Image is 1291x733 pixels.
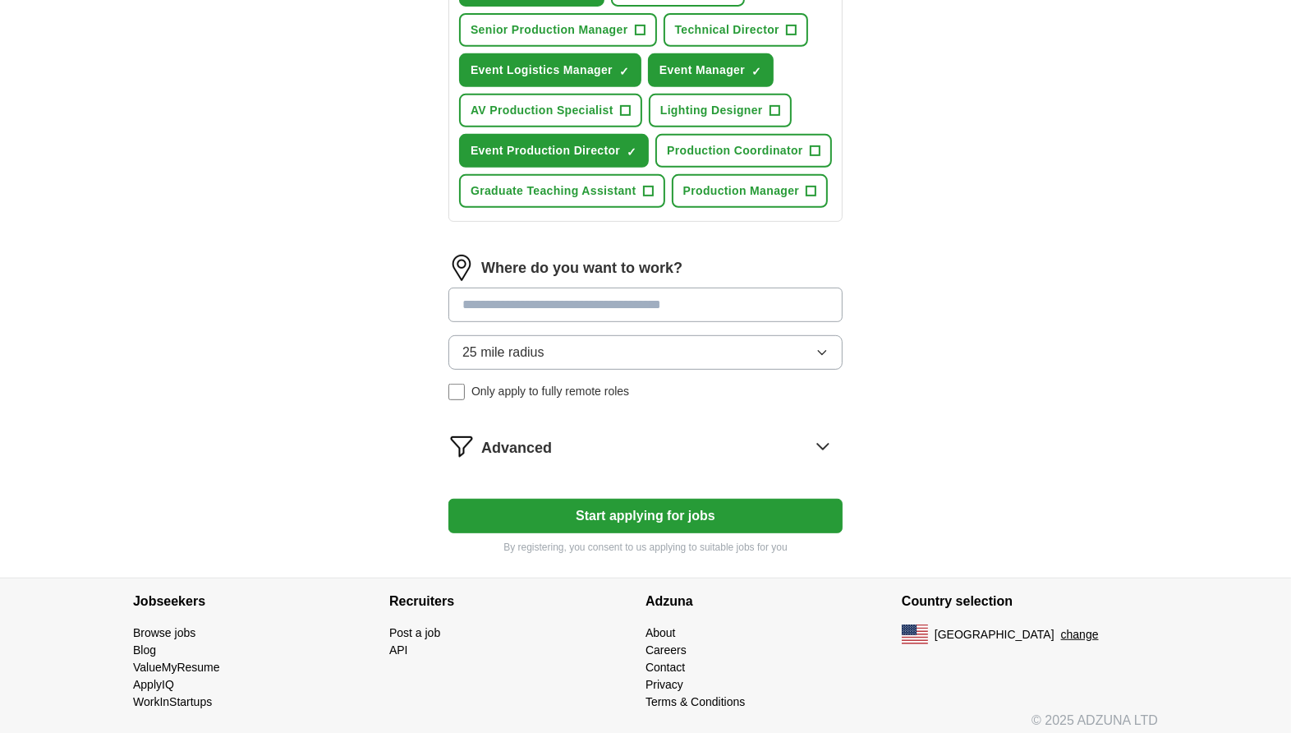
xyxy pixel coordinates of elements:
a: Privacy [645,678,683,691]
span: AV Production Specialist [471,102,613,119]
a: Contact [645,661,685,674]
span: Production Coordinator [667,142,803,159]
span: Event Manager [659,62,745,79]
span: Graduate Teaching Assistant [471,182,636,200]
span: 25 mile radius [462,343,544,362]
button: Event Production Director✓ [459,134,649,168]
a: ValueMyResume [133,661,220,674]
span: Event Logistics Manager [471,62,613,79]
span: Advanced [481,437,552,459]
button: Event Manager✓ [648,53,774,87]
img: US flag [902,625,928,644]
span: [GEOGRAPHIC_DATA] [935,626,1054,643]
button: change [1061,626,1099,643]
button: Senior Production Manager [459,13,657,47]
img: filter [448,433,475,459]
input: Only apply to fully remote roles [448,384,465,400]
span: Technical Director [675,21,779,39]
a: Post a job [389,626,440,639]
button: AV Production Specialist [459,94,642,127]
a: Terms & Conditions [645,695,745,708]
button: Event Logistics Manager✓ [459,53,641,87]
a: WorkInStartups [133,695,212,708]
span: Only apply to fully remote roles [471,383,629,400]
label: Where do you want to work? [481,257,682,279]
a: Browse jobs [133,626,195,639]
button: Lighting Designer [649,94,792,127]
span: Event Production Director [471,142,620,159]
span: ✓ [627,145,636,159]
span: Senior Production Manager [471,21,628,39]
button: Production Coordinator [655,134,832,168]
button: Start applying for jobs [448,499,843,533]
h4: Country selection [902,579,1158,625]
a: About [645,626,676,639]
button: Production Manager [672,174,829,208]
a: ApplyIQ [133,678,174,691]
span: ✓ [751,65,761,78]
img: location.png [448,255,475,281]
a: Blog [133,643,156,657]
span: ✓ [619,65,629,78]
a: Careers [645,643,687,657]
button: Technical Director [664,13,808,47]
p: By registering, you consent to us applying to suitable jobs for you [448,540,843,555]
span: Production Manager [683,182,800,200]
span: Lighting Designer [660,102,763,119]
a: API [389,643,408,657]
button: 25 mile radius [448,335,843,370]
button: Graduate Teaching Assistant [459,174,665,208]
